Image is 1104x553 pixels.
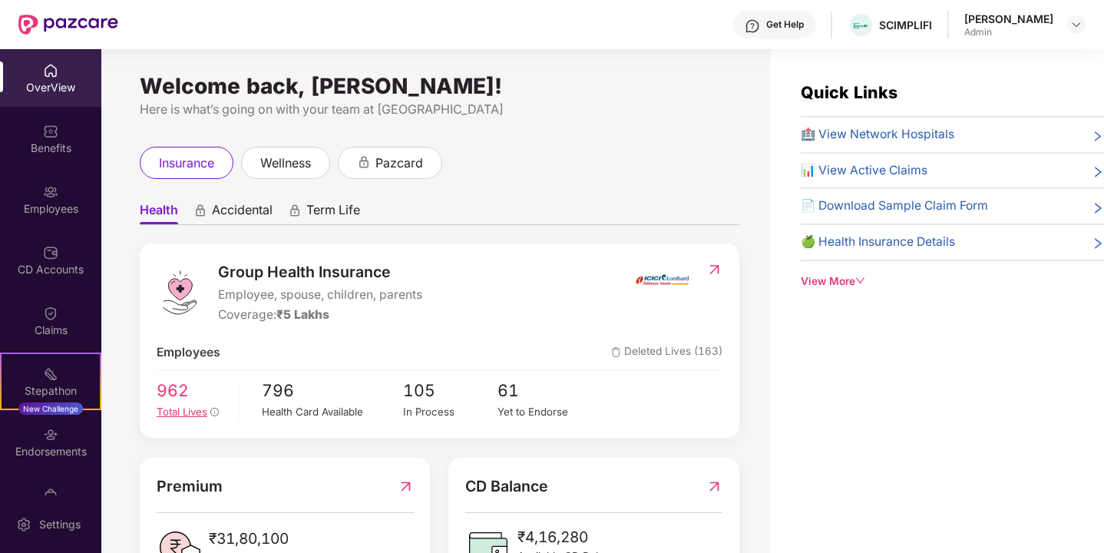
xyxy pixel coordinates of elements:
span: 📊 View Active Claims [801,161,927,180]
img: svg+xml;base64,PHN2ZyBpZD0iQ0RfQWNjb3VudHMiIGRhdGEtbmFtZT0iQ0QgQWNjb3VudHMiIHhtbG5zPSJodHRwOi8vd3... [43,245,58,260]
img: New Pazcare Logo [18,15,118,35]
div: animation [288,204,302,217]
span: right [1092,128,1104,144]
span: right [1092,164,1104,180]
span: Premium [157,475,223,498]
img: svg+xml;base64,PHN2ZyBpZD0iU2V0dGluZy0yMHgyMCIgeG1sbnM9Imh0dHA6Ly93d3cudzMub3JnLzIwMDAvc3ZnIiB3aW... [16,517,31,532]
div: Get Help [766,18,804,31]
div: [PERSON_NAME] [964,12,1053,26]
div: Yet to Endorse [497,404,592,420]
div: New Challenge [18,402,83,415]
img: svg+xml;base64,PHN2ZyB4bWxucz0iaHR0cDovL3d3dy53My5vcmcvMjAwMC9zdmciIHdpZHRoPSIyMSIgaGVpZ2h0PSIyMC... [43,366,58,382]
span: 105 [403,378,497,403]
img: svg+xml;base64,PHN2ZyBpZD0iSGVscC0zMngzMiIgeG1sbnM9Imh0dHA6Ly93d3cudzMub3JnLzIwMDAvc3ZnIiB3aWR0aD... [745,18,760,34]
span: down [855,276,866,286]
span: info-circle [210,408,220,417]
span: pazcard [375,154,423,173]
img: svg+xml;base64,PHN2ZyBpZD0iTXlfT3JkZXJzIiBkYXRhLW5hbWU9Ik15IE9yZGVycyIgeG1sbnM9Imh0dHA6Ly93d3cudz... [43,488,58,503]
img: svg+xml;base64,PHN2ZyBpZD0iSG9tZSIgeG1sbnM9Imh0dHA6Ly93d3cudzMub3JnLzIwMDAvc3ZnIiB3aWR0aD0iMjAiIG... [43,63,58,78]
div: Coverage: [218,306,422,325]
img: insurerIcon [633,260,691,299]
img: transparent%20(1).png [850,20,872,31]
span: 📄 Download Sample Claim Form [801,197,988,216]
span: Deleted Lives (163) [611,343,722,363]
span: 962 [157,378,227,403]
div: Settings [35,517,85,532]
span: 🍏 Health Insurance Details [801,233,955,252]
span: ₹5 Lakhs [276,307,329,322]
span: 🏥 View Network Hospitals [801,125,954,144]
img: svg+xml;base64,PHN2ZyBpZD0iQmVuZWZpdHMiIHhtbG5zPSJodHRwOi8vd3d3LnczLm9yZy8yMDAwL3N2ZyIgd2lkdGg9Ij... [43,124,58,139]
span: Total Lives [157,406,207,418]
img: svg+xml;base64,PHN2ZyBpZD0iQ2xhaW0iIHhtbG5zPSJodHRwOi8vd3d3LnczLm9yZy8yMDAwL3N2ZyIgd2lkdGg9IjIwIi... [43,306,58,321]
span: 796 [262,378,403,403]
span: Group Health Insurance [218,260,422,284]
img: svg+xml;base64,PHN2ZyBpZD0iRHJvcGRvd24tMzJ4MzIiIHhtbG5zPSJodHRwOi8vd3d3LnczLm9yZy8yMDAwL3N2ZyIgd2... [1070,18,1083,31]
div: In Process [403,404,497,420]
img: deleteIcon [611,347,621,357]
span: 61 [497,378,592,403]
span: CD Balance [465,475,548,498]
img: RedirectIcon [398,475,414,498]
span: wellness [260,154,311,173]
img: svg+xml;base64,PHN2ZyBpZD0iRW5kb3JzZW1lbnRzIiB4bWxucz0iaHR0cDovL3d3dy53My5vcmcvMjAwMC9zdmciIHdpZH... [43,427,58,442]
span: Employee, spouse, children, parents [218,286,422,305]
div: animation [193,204,207,217]
div: Here is what’s going on with your team at [GEOGRAPHIC_DATA] [140,100,739,119]
div: Admin [964,26,1053,38]
span: Health [140,202,178,224]
span: Term Life [306,202,360,224]
img: RedirectIcon [706,475,722,498]
span: Quick Links [801,82,897,102]
span: Accidental [212,202,273,224]
span: insurance [159,154,214,173]
span: right [1092,236,1104,252]
div: Welcome back, [PERSON_NAME]! [140,80,739,92]
span: ₹31,80,100 [209,527,304,550]
img: RedirectIcon [706,262,722,277]
img: logo [157,270,203,316]
div: SCIMPLIFI [879,18,932,32]
div: animation [357,155,371,169]
img: svg+xml;base64,PHN2ZyBpZD0iRW1wbG95ZWVzIiB4bWxucz0iaHR0cDovL3d3dy53My5vcmcvMjAwMC9zdmciIHdpZHRoPS... [43,184,58,200]
div: View More [801,273,1104,290]
span: right [1092,200,1104,216]
div: Health Card Available [262,404,403,420]
div: Stepathon [2,383,100,399]
span: Employees [157,343,220,363]
span: ₹4,16,280 [517,525,623,548]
